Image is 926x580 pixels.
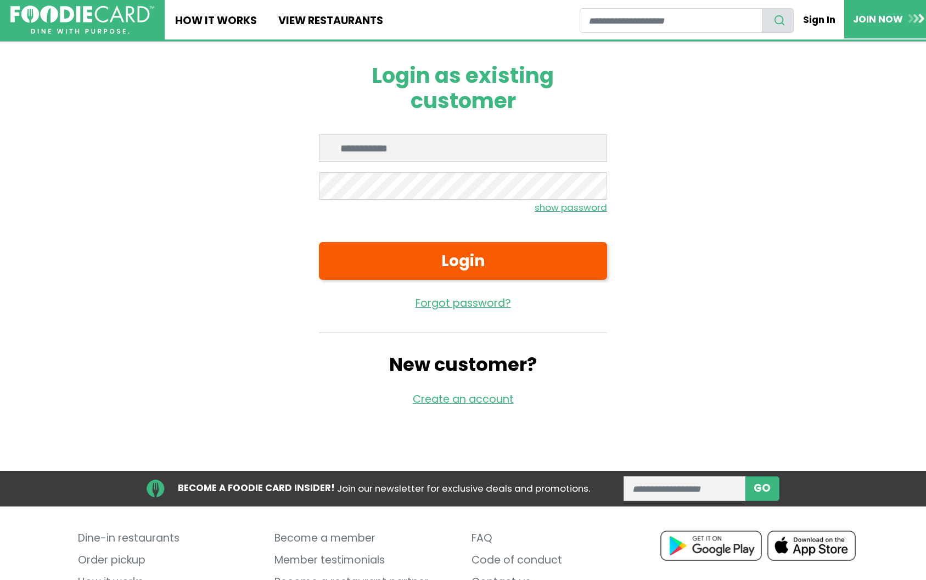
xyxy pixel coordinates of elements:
[794,8,844,32] a: Sign In
[624,476,746,501] input: enter email address
[762,8,794,33] button: search
[580,8,762,33] input: restaurant search
[78,549,258,571] a: Order pickup
[319,242,607,280] button: Login
[745,476,779,501] button: subscribe
[274,549,454,571] a: Member testimonials
[472,527,652,549] a: FAQ
[319,354,607,376] h2: New customer?
[178,481,335,494] strong: BECOME A FOODIE CARD INSIDER!
[78,527,258,549] a: Dine-in restaurants
[535,201,607,214] small: show password
[10,5,154,35] img: FoodieCard; Eat, Drink, Save, Donate
[472,549,652,571] a: Code of conduct
[337,482,590,495] span: Join our newsletter for exclusive deals and promotions.
[319,63,607,114] h1: Login as existing customer
[319,296,607,312] a: Forgot password?
[274,527,454,549] a: Become a member
[413,392,514,407] a: Create an account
